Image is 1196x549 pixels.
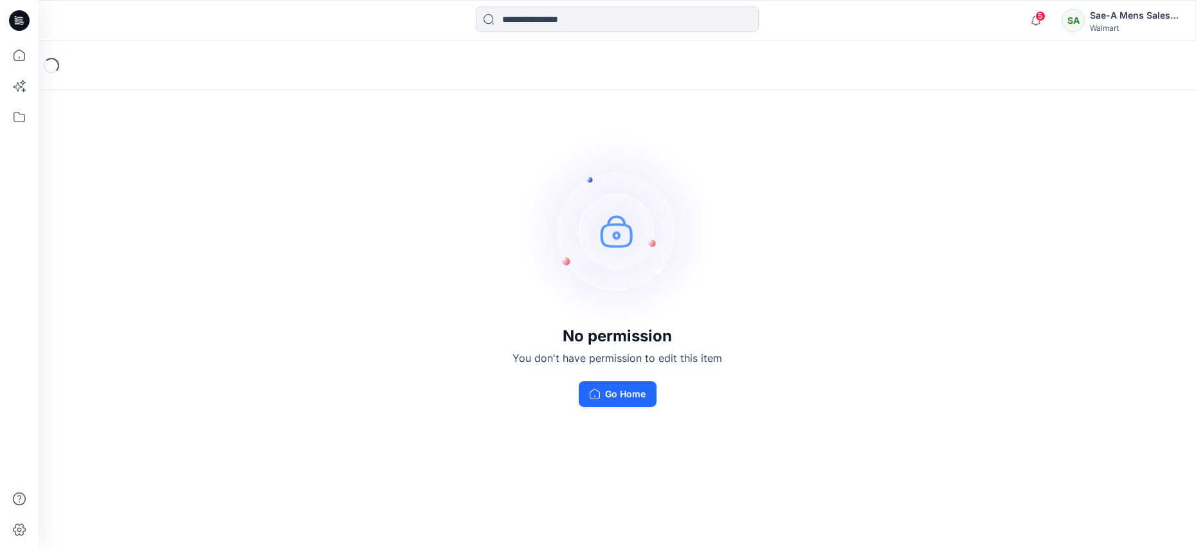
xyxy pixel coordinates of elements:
[1090,8,1180,23] div: Sae-A Mens Sales Team
[1035,11,1046,21] span: 5
[579,381,657,407] button: Go Home
[521,134,714,327] img: no-perm.svg
[1090,23,1180,33] div: Walmart
[512,350,722,366] p: You don't have permission to edit this item
[512,327,722,345] h3: No permission
[1062,9,1085,32] div: SA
